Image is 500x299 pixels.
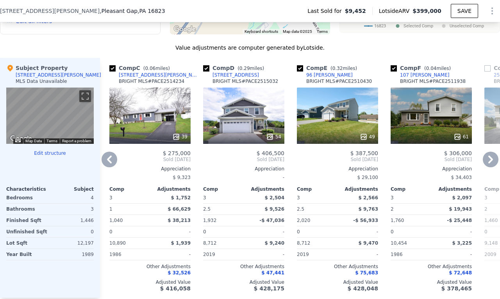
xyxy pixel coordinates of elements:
div: Comp C [109,64,173,72]
span: 2,020 [297,218,310,223]
div: 96 [PERSON_NAME] [306,72,353,78]
span: $ 3,225 [452,240,472,246]
span: ( miles) [327,66,360,71]
div: Other Adjustments [391,263,472,270]
span: 0 [203,229,206,235]
span: $ 9,526 [265,206,284,212]
span: 1,460 [484,218,498,223]
a: Terms (opens in new tab) [46,139,57,143]
span: $ 32,526 [168,270,191,276]
span: $ 1,752 [171,195,191,201]
span: $ 66,629 [168,206,191,212]
div: BRIGHT MLS # PACE2511938 [400,78,466,84]
span: ( miles) [234,66,267,71]
div: 49 [360,133,375,141]
div: 4 [52,192,94,203]
span: 9,148 [484,240,498,246]
span: 1,040 [109,218,123,223]
button: SAVE [451,4,478,18]
div: 2.5 [203,204,242,215]
div: BRIGHT MLS # PACE2510430 [306,78,372,84]
span: , PA 16823 [137,8,165,14]
span: -$ 47,036 [259,218,284,223]
div: Finished Sqft [6,215,48,226]
a: 107 [PERSON_NAME] [391,72,449,78]
div: Lot Sqft [6,238,48,249]
div: Comp E [297,64,360,72]
span: $ 75,683 [355,270,378,276]
div: - [433,249,472,260]
span: 3 [203,195,206,201]
span: 8,712 [297,240,310,246]
span: 0 [484,229,487,235]
span: $ 275,000 [163,150,191,156]
span: $ 306,000 [444,150,472,156]
div: 2019 [203,249,242,260]
span: $ 2,097 [452,195,472,201]
button: Keyboard shortcuts [15,139,21,142]
span: , Pleasant Gap [100,7,165,15]
div: Adjustments [337,186,378,192]
span: 0.29 [239,66,250,71]
span: $ 428,048 [348,285,378,292]
div: 54 [266,133,281,141]
div: Appreciation [391,166,472,172]
div: Appreciation [203,166,284,172]
div: Adjustments [431,186,472,192]
a: Open this area in Google Maps (opens a new window) [8,134,34,144]
div: Adjustments [244,186,284,192]
span: Lotside ARV [379,7,412,15]
span: $ 38,213 [168,218,191,223]
img: Google [8,134,34,144]
div: 12,197 [52,238,94,249]
div: Other Adjustments [109,263,191,270]
span: $ 34,403 [451,175,472,180]
span: 10,454 [391,240,407,246]
span: 10,890 [109,240,126,246]
span: 0.06 [145,66,155,71]
span: $ 9,323 [173,175,191,180]
div: 3 [52,204,94,215]
span: 0.04 [426,66,437,71]
span: $ 428,175 [254,285,284,292]
span: $ 9,763 [359,206,378,212]
a: [STREET_ADDRESS] [203,72,259,78]
div: Adjusted Value [391,279,472,285]
span: 0 [297,229,300,235]
div: Comp [109,186,150,192]
span: $9,452 [345,7,366,15]
button: Show Options [484,3,500,19]
a: [STREET_ADDRESS][PERSON_NAME] [109,72,200,78]
div: - [339,226,378,237]
span: $ 19,943 [449,206,472,212]
span: $ 2,566 [359,195,378,201]
div: - [245,249,284,260]
div: Comp [297,186,337,192]
span: Map data ©2025 [283,29,312,34]
span: 0 [391,229,394,235]
div: Comp [203,186,244,192]
div: Adjusted Value [109,279,191,285]
a: Open this area in Google Maps (opens a new window) [172,24,198,34]
div: 1 [109,204,148,215]
span: Sold [DATE] [391,156,472,163]
div: Subject [50,186,94,192]
span: 3 [484,195,487,201]
div: Appreciation [109,166,191,172]
div: - [203,172,284,183]
text: 16823 [374,23,386,29]
span: 3 [391,195,394,201]
div: - [245,226,284,237]
span: -$ 25,448 [447,218,472,223]
div: - [152,226,191,237]
div: Map [6,88,94,144]
div: Adjustments [150,186,191,192]
div: Street View [6,88,94,144]
div: 39 [172,133,187,141]
div: 2 [391,204,430,215]
span: 8,712 [203,240,216,246]
button: Keyboard shortcuts [245,29,278,34]
div: Year Built [6,249,48,260]
span: $ 378,465 [441,285,472,292]
span: $ 9,470 [359,240,378,246]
